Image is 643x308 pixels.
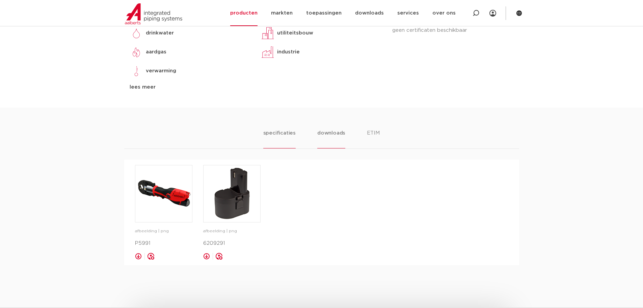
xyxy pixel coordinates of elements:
[392,26,513,34] p: geen certificaten beschikbaar
[130,45,143,59] img: aardgas
[261,26,274,40] img: utiliteitsbouw
[146,29,174,37] p: drinkwater
[203,228,261,235] p: afbeelding | png
[277,29,313,37] p: utiliteitsbouw
[130,64,143,78] img: verwarming
[317,129,345,148] li: downloads
[146,48,166,56] p: aardgas
[146,67,176,75] p: verwarming
[263,129,296,148] li: specificaties
[130,83,251,91] div: lees meer
[135,228,192,235] p: afbeelding | png
[130,26,143,40] img: drinkwater
[203,239,261,247] p: 6209291
[277,48,300,56] p: industrie
[204,165,260,222] img: image for 6209291
[367,129,380,148] li: ETIM
[135,165,192,222] img: image for P5991
[261,45,274,59] img: industrie
[135,239,192,247] p: P5991
[203,165,261,222] a: image for 6209291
